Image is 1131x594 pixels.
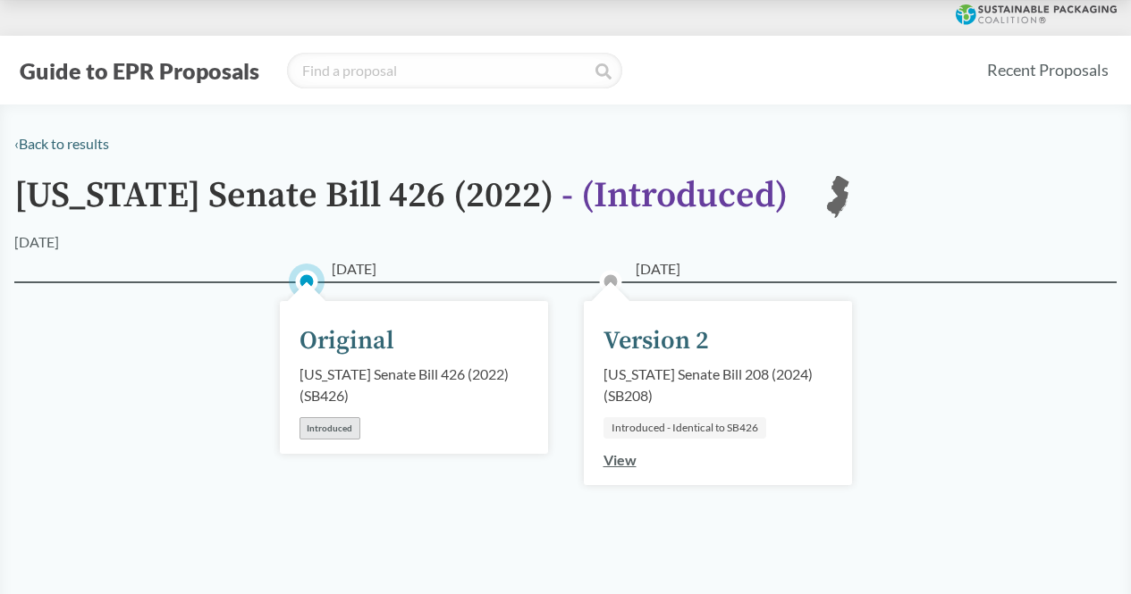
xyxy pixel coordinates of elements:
[603,322,709,360] div: Version 2
[603,417,766,439] div: Introduced - Identical to SB426
[300,417,360,439] div: Introduced
[300,364,528,406] div: [US_STATE] Senate Bill 426 (2022) ( SB426 )
[332,258,376,280] span: [DATE]
[636,258,680,280] span: [DATE]
[14,135,109,152] a: ‹Back to results
[561,173,788,218] span: - ( Introduced )
[14,56,265,85] button: Guide to EPR Proposals
[603,451,637,468] a: View
[603,364,832,406] div: [US_STATE] Senate Bill 208 (2024) ( SB208 )
[14,176,788,231] h1: [US_STATE] Senate Bill 426 (2022)
[979,50,1117,90] a: Recent Proposals
[287,53,622,88] input: Find a proposal
[14,231,59,253] div: [DATE]
[300,322,394,360] div: Original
